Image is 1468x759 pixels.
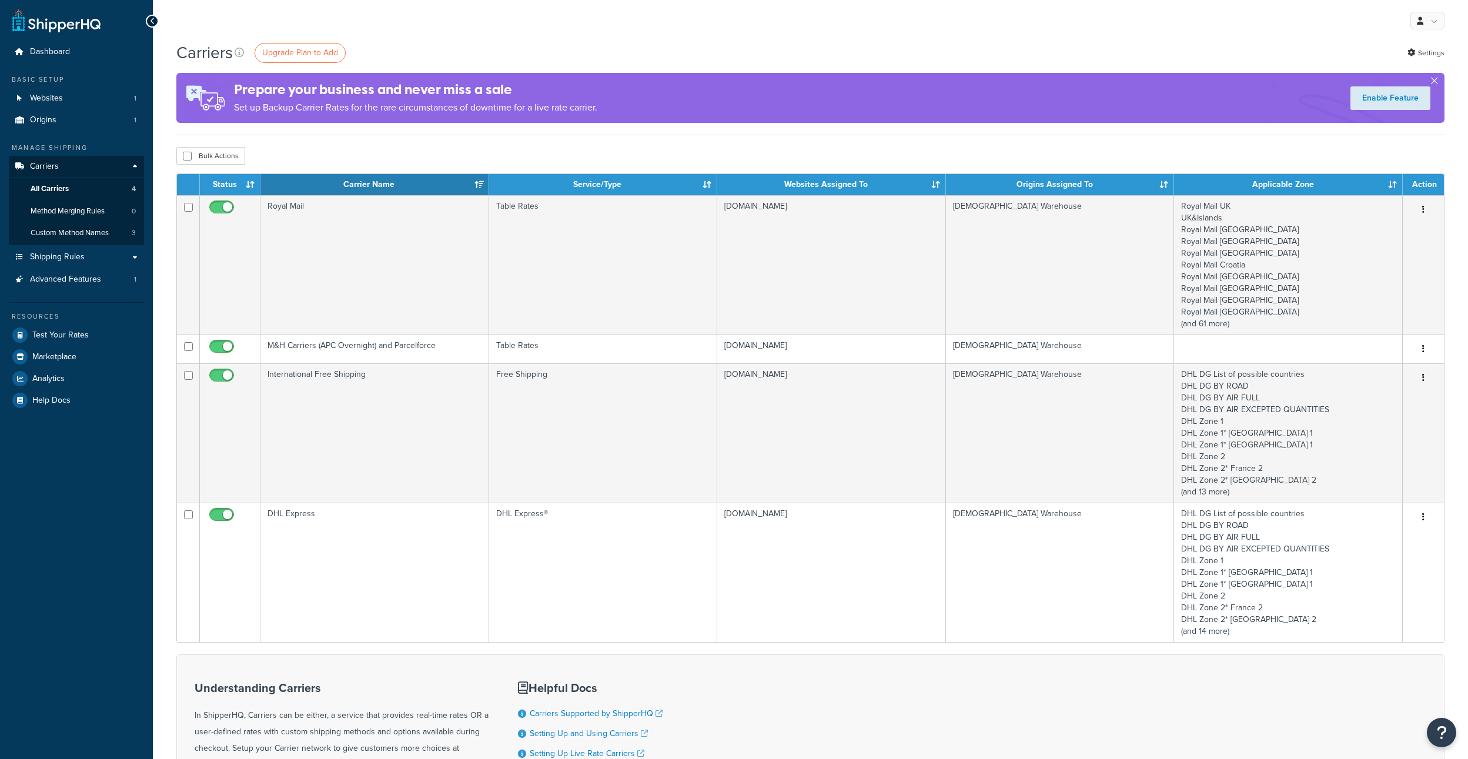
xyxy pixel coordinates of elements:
[30,162,59,172] span: Carriers
[31,206,105,216] span: Method Merging Rules
[717,363,946,503] td: [DOMAIN_NAME]
[9,75,144,85] div: Basic Setup
[234,99,597,116] p: Set up Backup Carrier Rates for the rare circumstances of downtime for a live rate carrier.
[9,200,144,222] li: Method Merging Rules
[12,9,101,32] a: ShipperHQ Home
[489,335,718,363] td: Table Rates
[530,727,648,740] a: Setting Up and Using Carriers
[134,93,136,103] span: 1
[717,335,946,363] td: [DOMAIN_NAME]
[489,174,718,195] th: Service/Type: activate to sort column ascending
[9,368,144,389] a: Analytics
[30,115,56,125] span: Origins
[260,363,489,503] td: International Free Shipping
[717,174,946,195] th: Websites Assigned To: activate to sort column ascending
[9,156,144,178] a: Carriers
[530,707,663,720] a: Carriers Supported by ShipperHQ
[30,47,70,57] span: Dashboard
[1174,195,1403,335] td: Royal Mail UK UK&Islands Royal Mail [GEOGRAPHIC_DATA] Royal Mail [GEOGRAPHIC_DATA] Royal Mail [GE...
[260,335,489,363] td: M&H Carriers (APC Overnight) and Parcelforce
[176,147,245,165] button: Bulk Actions
[9,246,144,268] a: Shipping Rules
[9,269,144,290] a: Advanced Features 1
[518,681,671,694] h3: Helpful Docs
[9,269,144,290] li: Advanced Features
[9,143,144,153] div: Manage Shipping
[132,206,136,216] span: 0
[717,503,946,642] td: [DOMAIN_NAME]
[1350,86,1430,110] a: Enable Feature
[134,115,136,125] span: 1
[262,46,338,59] span: Upgrade Plan to Add
[9,156,144,245] li: Carriers
[1403,174,1444,195] th: Action
[31,228,109,238] span: Custom Method Names
[946,335,1175,363] td: [DEMOGRAPHIC_DATA] Warehouse
[9,222,144,244] li: Custom Method Names
[32,374,65,384] span: Analytics
[1407,45,1444,61] a: Settings
[234,80,597,99] h4: Prepare your business and never miss a sale
[32,330,89,340] span: Test Your Rates
[260,503,489,642] td: DHL Express
[9,325,144,346] a: Test Your Rates
[176,41,233,64] h1: Carriers
[9,109,144,131] a: Origins 1
[195,681,489,694] h3: Understanding Carriers
[9,222,144,244] a: Custom Method Names 3
[9,312,144,322] div: Resources
[9,178,144,200] a: All Carriers 4
[30,93,63,103] span: Websites
[260,195,489,335] td: Royal Mail
[946,503,1175,642] td: [DEMOGRAPHIC_DATA] Warehouse
[30,252,85,262] span: Shipping Rules
[717,195,946,335] td: [DOMAIN_NAME]
[9,109,144,131] li: Origins
[32,396,71,406] span: Help Docs
[32,352,76,362] span: Marketplace
[9,200,144,222] a: Method Merging Rules 0
[31,184,69,194] span: All Carriers
[132,184,136,194] span: 4
[489,503,718,642] td: DHL Express®
[200,174,260,195] th: Status: activate to sort column ascending
[255,43,346,63] a: Upgrade Plan to Add
[9,346,144,367] a: Marketplace
[946,363,1175,503] td: [DEMOGRAPHIC_DATA] Warehouse
[9,88,144,109] a: Websites 1
[134,275,136,285] span: 1
[489,363,718,503] td: Free Shipping
[132,228,136,238] span: 3
[946,195,1175,335] td: [DEMOGRAPHIC_DATA] Warehouse
[176,73,234,123] img: ad-rules-rateshop-fe6ec290ccb7230408bd80ed9643f0289d75e0ffd9eb532fc0e269fcd187b520.png
[9,41,144,63] a: Dashboard
[946,174,1175,195] th: Origins Assigned To: activate to sort column ascending
[1427,718,1456,747] button: Open Resource Center
[1174,503,1403,642] td: DHL DG List of possible countries DHL DG BY ROAD DHL DG BY AIR FULL DHL DG BY AIR EXCEPTED QUANTI...
[9,178,144,200] li: All Carriers
[9,390,144,411] a: Help Docs
[260,174,489,195] th: Carrier Name: activate to sort column ascending
[30,275,101,285] span: Advanced Features
[1174,174,1403,195] th: Applicable Zone: activate to sort column ascending
[489,195,718,335] td: Table Rates
[1174,363,1403,503] td: DHL DG List of possible countries DHL DG BY ROAD DHL DG BY AIR FULL DHL DG BY AIR EXCEPTED QUANTI...
[9,88,144,109] li: Websites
